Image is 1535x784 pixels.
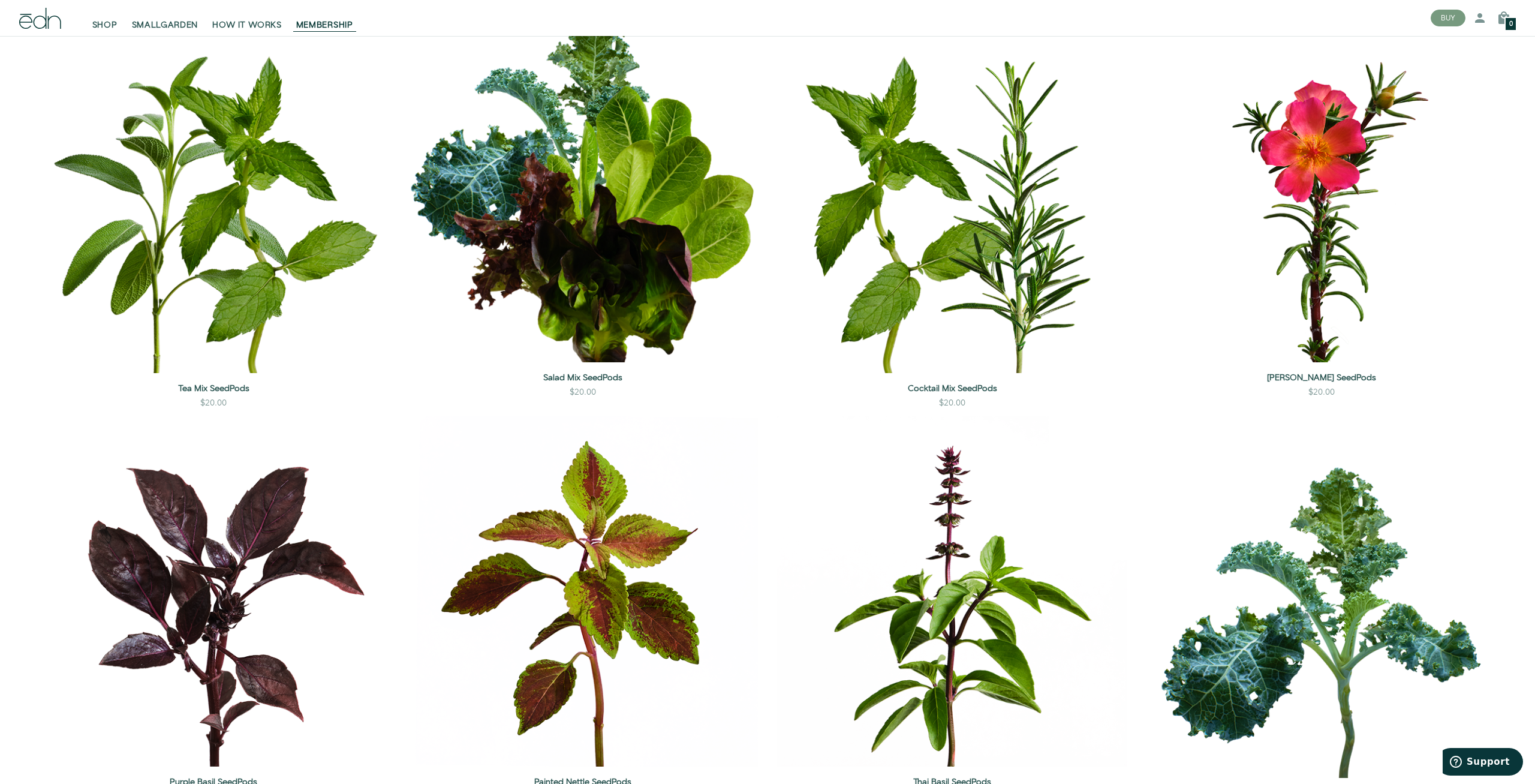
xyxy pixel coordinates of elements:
[777,416,1127,767] img: Thai Basil SeedPods
[200,397,227,409] div: $20.00
[212,19,281,31] span: HOW IT WORKS
[408,416,758,767] img: Painted Nettle SeedPods
[205,5,288,31] a: HOW IT WORKS
[408,12,758,362] img: Salad Mix SeedPods
[939,397,965,409] div: $20.00
[1146,416,1497,777] img: Kale SeedPods
[132,19,198,31] span: SMALLGARDEN
[38,416,389,767] img: Purple Basil SeedPods
[777,383,1127,395] a: Cocktail Mix SeedPods
[125,5,206,31] a: SMALLGARDEN
[1146,12,1497,362] img: Moss Rose SeedPods
[92,19,118,31] span: SHOP
[1431,10,1465,26] button: BUY
[296,19,353,31] span: MEMBERSHIP
[570,386,596,398] div: $20.00
[1509,21,1513,28] span: 0
[1308,386,1335,398] div: $20.00
[289,5,360,31] a: MEMBERSHIP
[1146,372,1497,384] a: [PERSON_NAME] SeedPods
[1443,748,1523,778] iframe: Opens a widget where you can find more information
[408,372,758,384] a: Salad Mix SeedPods
[38,12,389,373] img: Tea Mix SeedPods
[777,12,1127,373] img: Cocktail Mix SeedPods
[38,383,389,395] a: Tea Mix SeedPods
[85,5,125,31] a: SHOP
